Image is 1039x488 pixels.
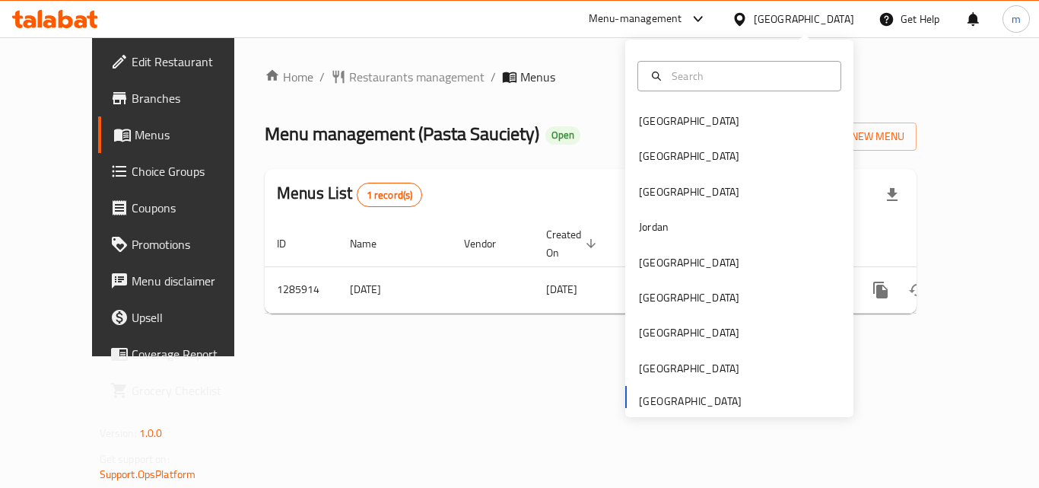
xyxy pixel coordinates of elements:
[863,272,899,308] button: more
[491,68,496,86] li: /
[100,449,170,469] span: Get support on:
[100,423,137,443] span: Version:
[666,68,831,85] input: Search
[98,116,265,153] a: Menus
[350,234,396,253] span: Name
[545,126,580,145] div: Open
[349,68,485,86] span: Restaurants management
[899,272,936,308] button: Change Status
[331,68,485,86] a: Restaurants management
[799,123,917,151] button: Add New Menu
[132,199,253,217] span: Coupons
[98,226,265,263] a: Promotions
[639,360,739,377] div: [GEOGRAPHIC_DATA]
[132,53,253,71] span: Edit Restaurant
[277,182,422,207] h2: Menus List
[1012,11,1021,27] span: m
[98,153,265,190] a: Choice Groups
[139,423,163,443] span: 1.0.0
[639,324,739,341] div: [GEOGRAPHIC_DATA]
[100,464,196,484] a: Support.OpsPlatform
[811,127,904,146] span: Add New Menu
[265,266,338,313] td: 1285914
[639,218,669,235] div: Jordan
[639,254,739,271] div: [GEOGRAPHIC_DATA]
[546,225,601,262] span: Created On
[132,345,253,363] span: Coverage Report
[265,68,313,86] a: Home
[545,129,580,142] span: Open
[98,190,265,226] a: Coupons
[132,235,253,254] span: Promotions
[98,336,265,372] a: Coverage Report
[319,68,325,86] li: /
[135,126,253,144] span: Menus
[546,279,577,299] span: [DATE]
[639,183,739,200] div: [GEOGRAPHIC_DATA]
[639,113,739,129] div: [GEOGRAPHIC_DATA]
[98,299,265,336] a: Upsell
[132,89,253,107] span: Branches
[132,162,253,180] span: Choice Groups
[98,80,265,116] a: Branches
[132,272,253,290] span: Menu disclaimer
[277,234,306,253] span: ID
[357,188,422,203] span: 1 record(s)
[589,10,682,28] div: Menu-management
[98,372,265,409] a: Grocery Checklist
[338,266,452,313] td: [DATE]
[639,148,739,164] div: [GEOGRAPHIC_DATA]
[265,116,539,151] span: Menu management ( Pasta Sauciety )
[132,381,253,400] span: Grocery Checklist
[464,234,516,253] span: Vendor
[98,43,265,80] a: Edit Restaurant
[639,289,739,306] div: [GEOGRAPHIC_DATA]
[132,308,253,327] span: Upsell
[520,68,555,86] span: Menus
[98,263,265,299] a: Menu disclaimer
[874,177,910,213] div: Export file
[265,68,917,86] nav: breadcrumb
[754,11,854,27] div: [GEOGRAPHIC_DATA]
